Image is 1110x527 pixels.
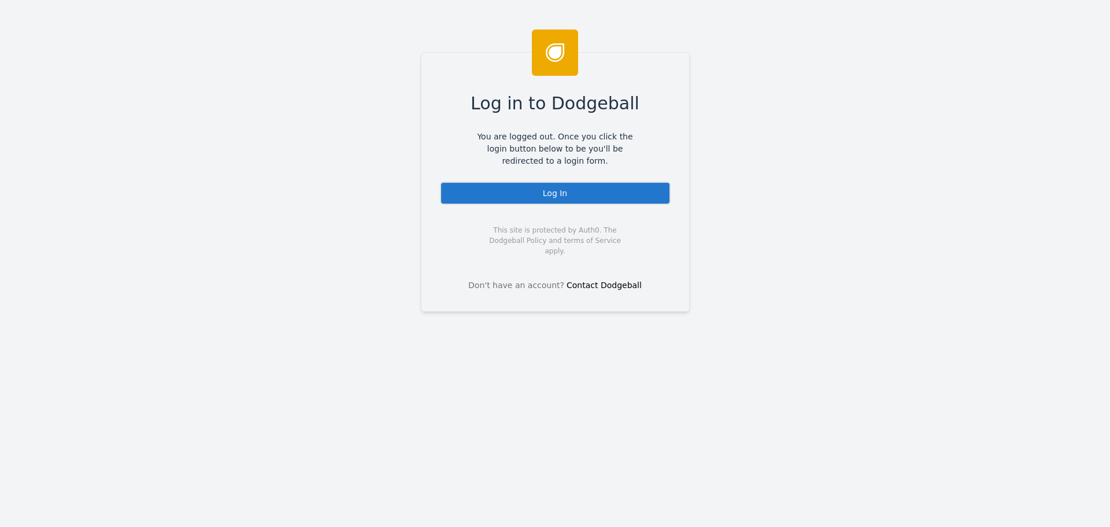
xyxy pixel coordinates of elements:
span: You are logged out. Once you click the login button below to be you'll be redirected to a login f... [469,131,642,167]
span: This site is protected by Auth0. The Dodgeball Policy and terms of Service apply. [479,225,631,256]
span: Don't have an account? [468,279,564,292]
span: Log in to Dodgeball [471,90,639,116]
div: Log In [440,182,671,205]
a: Contact Dodgeball [567,281,642,290]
